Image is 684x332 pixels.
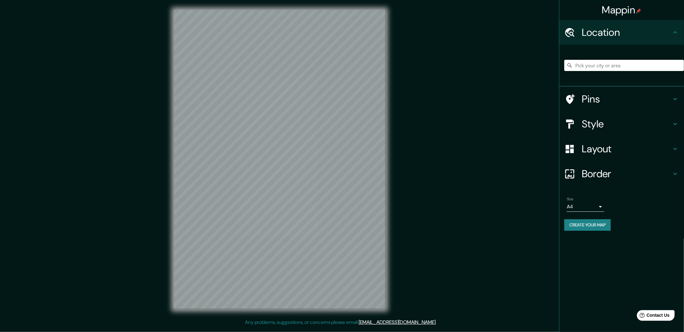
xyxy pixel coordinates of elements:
[636,8,641,13] img: pin-icon.png
[559,136,684,161] div: Layout
[582,93,672,105] h4: Pins
[559,87,684,111] div: Pins
[582,168,672,180] h4: Border
[438,319,439,326] div: .
[564,219,611,231] button: Create your map
[567,197,573,202] label: Size
[602,4,642,16] h4: Mappin
[582,118,672,130] h4: Style
[582,26,672,39] h4: Location
[629,308,677,325] iframe: Help widget launcher
[174,10,385,309] canvas: Map
[437,319,438,326] div: .
[564,60,684,71] input: Pick your city or area
[245,319,437,326] p: Any problems, suggestions, or concerns please email .
[359,319,436,325] a: [EMAIL_ADDRESS][DOMAIN_NAME]
[559,20,684,45] div: Location
[559,111,684,136] div: Style
[582,143,672,155] h4: Layout
[559,161,684,186] div: Border
[567,202,604,212] div: A4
